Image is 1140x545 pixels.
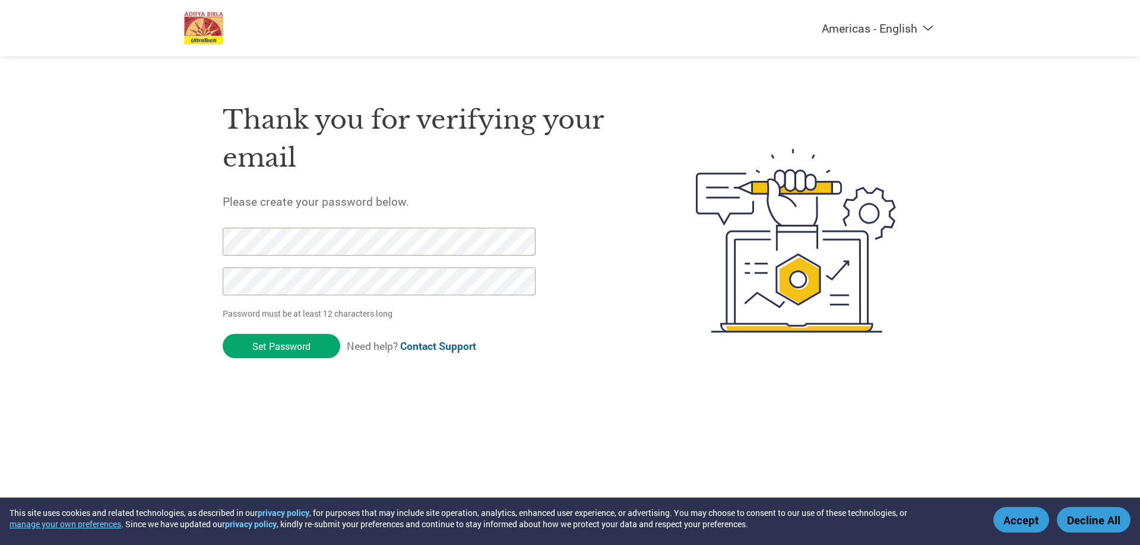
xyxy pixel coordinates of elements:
button: manage your own preferences [9,518,121,530]
a: Contact Support [400,339,476,353]
button: Decline All [1057,507,1130,533]
input: Set Password [223,334,340,358]
span: Need help? [347,339,476,353]
h1: Thank you for verifying your email [223,101,639,177]
a: privacy policy [225,518,277,530]
h5: Please create your password below. [223,194,639,209]
img: UltraTech [184,12,223,44]
button: Accept [993,507,1049,533]
a: privacy policy [258,507,309,518]
img: create-password [674,84,918,398]
p: Password must be at least 12 characters long [223,307,540,320]
div: This site uses cookies and related technologies, as described in our , for purposes that may incl... [9,507,976,530]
